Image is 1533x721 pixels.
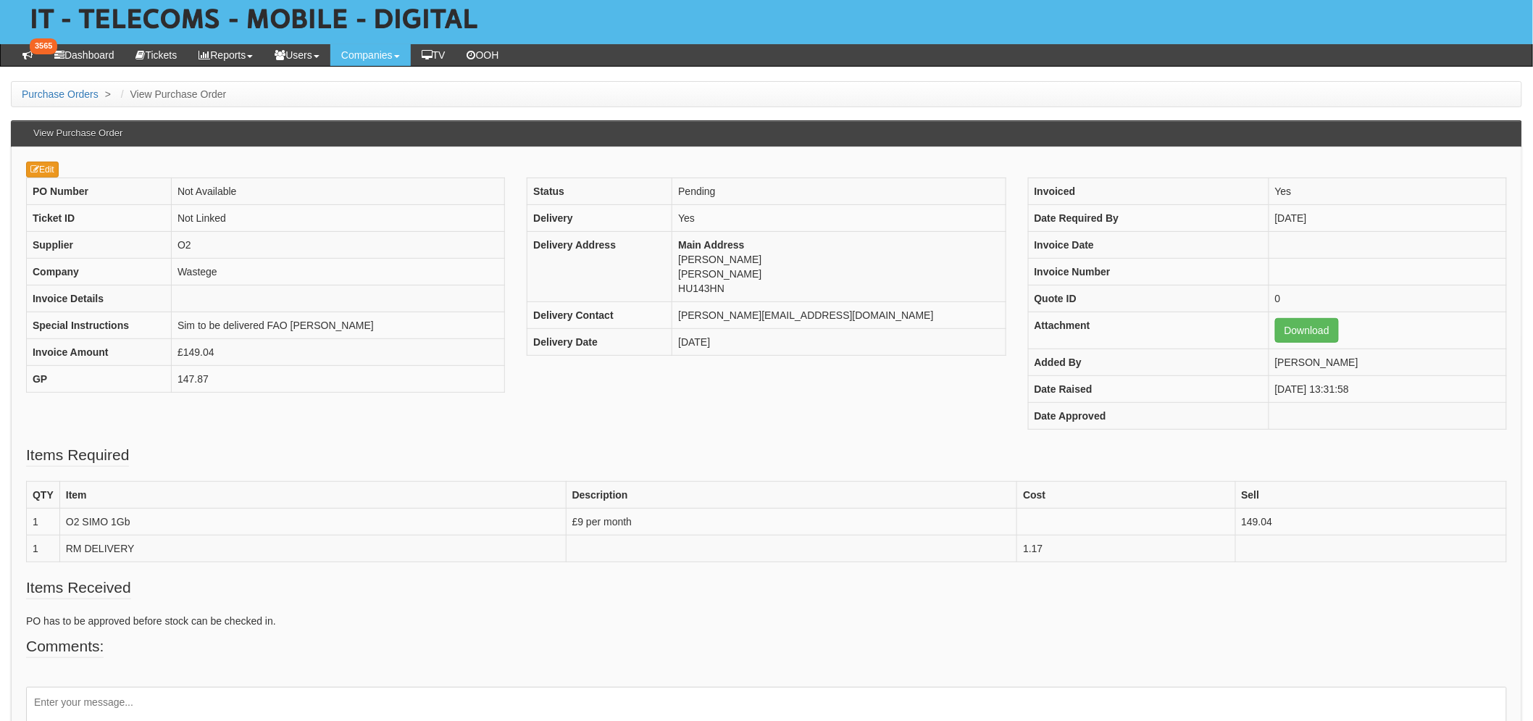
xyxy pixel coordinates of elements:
th: QTY [27,482,60,509]
th: Cost [1017,482,1235,509]
th: GP [27,366,172,393]
td: [PERSON_NAME] [PERSON_NAME] HU143HN [672,232,1006,302]
td: [DATE] [672,329,1006,356]
td: Not Linked [172,205,505,232]
th: Delivery [527,205,672,232]
a: Edit [26,162,59,178]
th: Delivery Contact [527,302,672,329]
a: Companies [330,44,411,66]
li: View Purchase Order [117,87,227,101]
td: O2 [172,232,505,259]
legend: Comments: [26,635,104,658]
th: Item [59,482,566,509]
td: 149.04 [1235,509,1506,535]
legend: Items Required [26,444,129,467]
a: Tickets [125,44,188,66]
th: Added By [1028,349,1269,376]
td: 0 [1269,286,1506,312]
th: Ticket ID [27,205,172,232]
th: Delivery Address [527,232,672,302]
td: Wastege [172,259,505,286]
th: Date Raised [1028,376,1269,403]
td: 1.17 [1017,535,1235,562]
td: Not Available [172,178,505,205]
td: [PERSON_NAME][EMAIL_ADDRESS][DOMAIN_NAME] [672,302,1006,329]
legend: Items Received [26,577,131,599]
th: Invoice Number [1028,259,1269,286]
th: Date Approved [1028,403,1269,430]
a: TV [411,44,456,66]
a: Users [264,44,330,66]
td: 1 [27,535,60,562]
th: Supplier [27,232,172,259]
b: Main Address [678,239,744,251]
th: Status [527,178,672,205]
th: Invoice Details [27,286,172,312]
th: Description [566,482,1017,509]
th: Attachment [1028,312,1269,349]
th: PO Number [27,178,172,205]
td: RM DELIVERY [59,535,566,562]
td: Sim to be delivered FAO [PERSON_NAME] [172,312,505,339]
a: Dashboard [43,44,125,66]
td: [DATE] 13:31:58 [1269,376,1506,403]
a: Purchase Orders [22,88,99,100]
td: O2 SIMO 1Gb [59,509,566,535]
span: > [101,88,114,100]
th: Sell [1235,482,1506,509]
a: OOH [456,44,510,66]
a: Download [1275,318,1339,343]
h3: View Purchase Order [26,121,130,146]
th: Date Required By [1028,205,1269,232]
span: 3565 [30,38,57,54]
th: Special Instructions [27,312,172,339]
th: Company [27,259,172,286]
th: Invoice Amount [27,339,172,366]
td: Pending [672,178,1006,205]
td: [DATE] [1269,205,1506,232]
th: Invoice Date [1028,232,1269,259]
td: Yes [1269,178,1506,205]
td: [PERSON_NAME] [1269,349,1506,376]
td: 147.87 [172,366,505,393]
th: Quote ID [1028,286,1269,312]
td: £9 per month [566,509,1017,535]
th: Delivery Date [527,329,672,356]
th: Invoiced [1028,178,1269,205]
p: PO has to be approved before stock can be checked in. [26,614,1507,628]
td: £149.04 [172,339,505,366]
td: Yes [672,205,1006,232]
a: Reports [188,44,264,66]
td: 1 [27,509,60,535]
